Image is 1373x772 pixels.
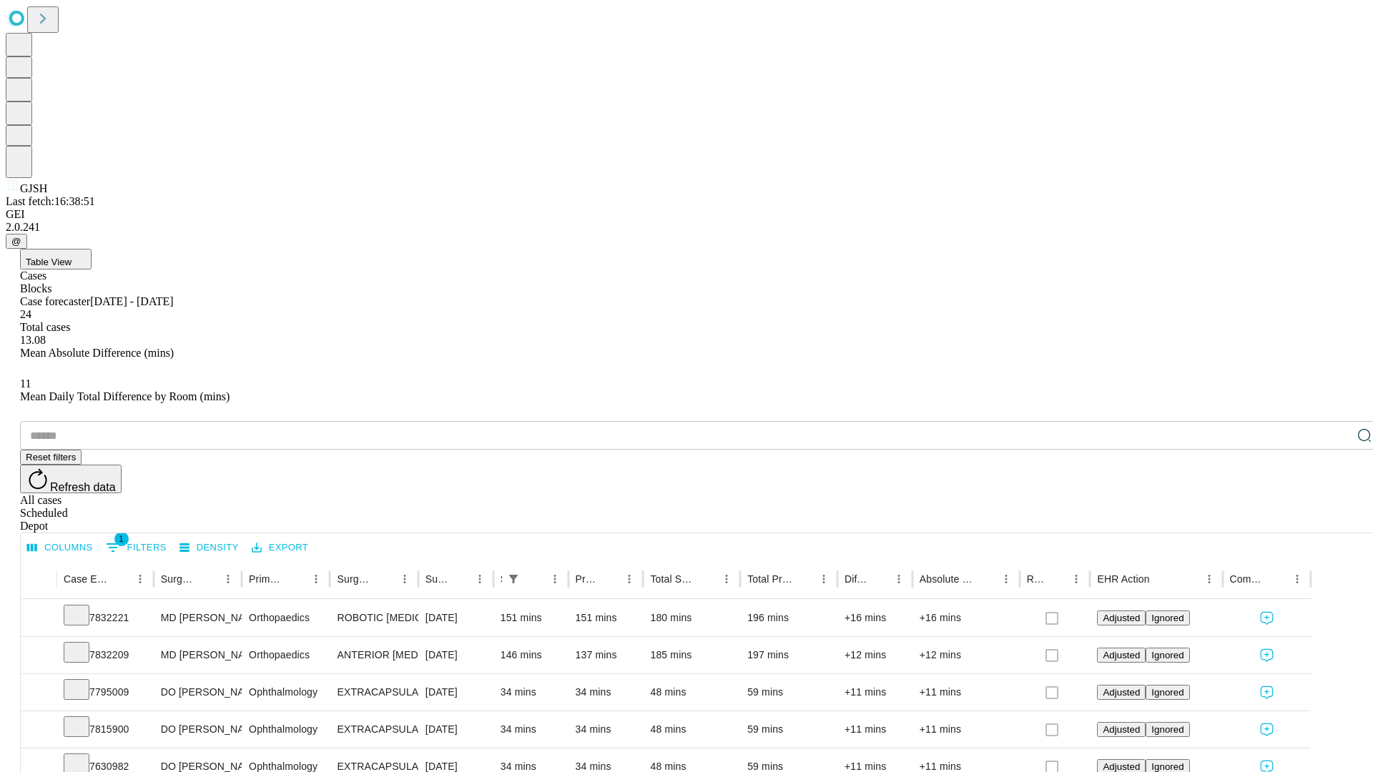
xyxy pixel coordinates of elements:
[747,637,830,673] div: 197 mins
[249,573,285,585] div: Primary Service
[50,481,116,493] span: Refresh data
[20,308,31,320] span: 24
[576,674,636,711] div: 34 mins
[650,711,733,748] div: 48 mins
[717,569,737,589] button: Menu
[697,569,717,589] button: Sort
[395,569,415,589] button: Menu
[920,674,1013,711] div: +11 mins
[28,643,49,668] button: Expand
[1027,573,1045,585] div: Resolved in EHR
[28,606,49,631] button: Expand
[845,637,905,673] div: +12 mins
[1151,569,1171,589] button: Sort
[20,182,47,194] span: GJSH
[249,674,323,711] div: Ophthalmology
[650,674,733,711] div: 48 mins
[845,674,905,711] div: +11 mins
[845,711,905,748] div: +11 mins
[64,600,147,636] div: 7832221
[337,573,373,585] div: Surgery Name
[28,718,49,743] button: Expand
[920,637,1013,673] div: +12 mins
[161,600,235,636] div: MD [PERSON_NAME] [PERSON_NAME]
[90,295,173,307] span: [DATE] - [DATE]
[6,208,1367,221] div: GEI
[501,711,561,748] div: 34 mins
[1103,687,1140,698] span: Adjusted
[6,221,1367,234] div: 2.0.241
[1103,613,1140,623] span: Adjusted
[996,569,1016,589] button: Menu
[6,195,95,207] span: Last fetch: 16:38:51
[576,600,636,636] div: 151 mins
[161,573,197,585] div: Surgeon Name
[198,569,218,589] button: Sort
[650,573,695,585] div: Total Scheduled Duration
[218,569,238,589] button: Menu
[576,711,636,748] div: 34 mins
[161,637,235,673] div: MD [PERSON_NAME] [PERSON_NAME]
[869,569,889,589] button: Sort
[26,257,72,267] span: Table View
[24,537,97,559] button: Select columns
[249,637,323,673] div: Orthopaedics
[20,249,92,269] button: Table View
[375,569,395,589] button: Sort
[249,711,323,748] div: Ophthalmology
[26,452,76,462] span: Reset filters
[1151,650,1183,660] span: Ignored
[1097,573,1149,585] div: EHR Action
[6,234,27,249] button: @
[814,569,834,589] button: Menu
[545,569,565,589] button: Menu
[976,569,996,589] button: Sort
[64,637,147,673] div: 7832209
[286,569,306,589] button: Sort
[425,573,448,585] div: Surgery Date
[1199,569,1219,589] button: Menu
[889,569,909,589] button: Menu
[306,569,326,589] button: Menu
[130,569,150,589] button: Menu
[501,600,561,636] div: 151 mins
[20,347,174,359] span: Mean Absolute Difference (mins)
[599,569,619,589] button: Sort
[1287,569,1307,589] button: Menu
[503,569,523,589] button: Show filters
[1146,610,1189,625] button: Ignored
[501,573,502,585] div: Scheduled In Room Duration
[501,637,561,673] div: 146 mins
[20,377,31,390] span: 11
[64,573,109,585] div: Case Epic Id
[747,674,830,711] div: 59 mins
[110,569,130,589] button: Sort
[1146,648,1189,663] button: Ignored
[747,600,830,636] div: 196 mins
[337,637,410,673] div: ANTERIOR [MEDICAL_DATA] TOTAL HIP
[1146,722,1189,737] button: Ignored
[1230,573,1266,585] div: Comments
[920,573,975,585] div: Absolute Difference
[425,711,486,748] div: [DATE]
[161,674,235,711] div: DO [PERSON_NAME]
[845,573,867,585] div: Difference
[337,674,410,711] div: EXTRACAPSULAR CATARACT REMOVAL WITH [MEDICAL_DATA]
[920,711,1013,748] div: +11 mins
[1151,724,1183,735] span: Ignored
[1103,761,1140,772] span: Adjusted
[1151,687,1183,698] span: Ignored
[1267,569,1287,589] button: Sort
[20,465,122,493] button: Refresh data
[20,390,230,402] span: Mean Daily Total Difference by Room (mins)
[650,637,733,673] div: 185 mins
[1146,685,1189,700] button: Ignored
[650,600,733,636] div: 180 mins
[525,569,545,589] button: Sort
[114,532,129,546] span: 1
[28,681,49,706] button: Expand
[337,600,410,636] div: ROBOTIC [MEDICAL_DATA] KNEE TOTAL
[501,674,561,711] div: 34 mins
[576,637,636,673] div: 137 mins
[619,569,639,589] button: Menu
